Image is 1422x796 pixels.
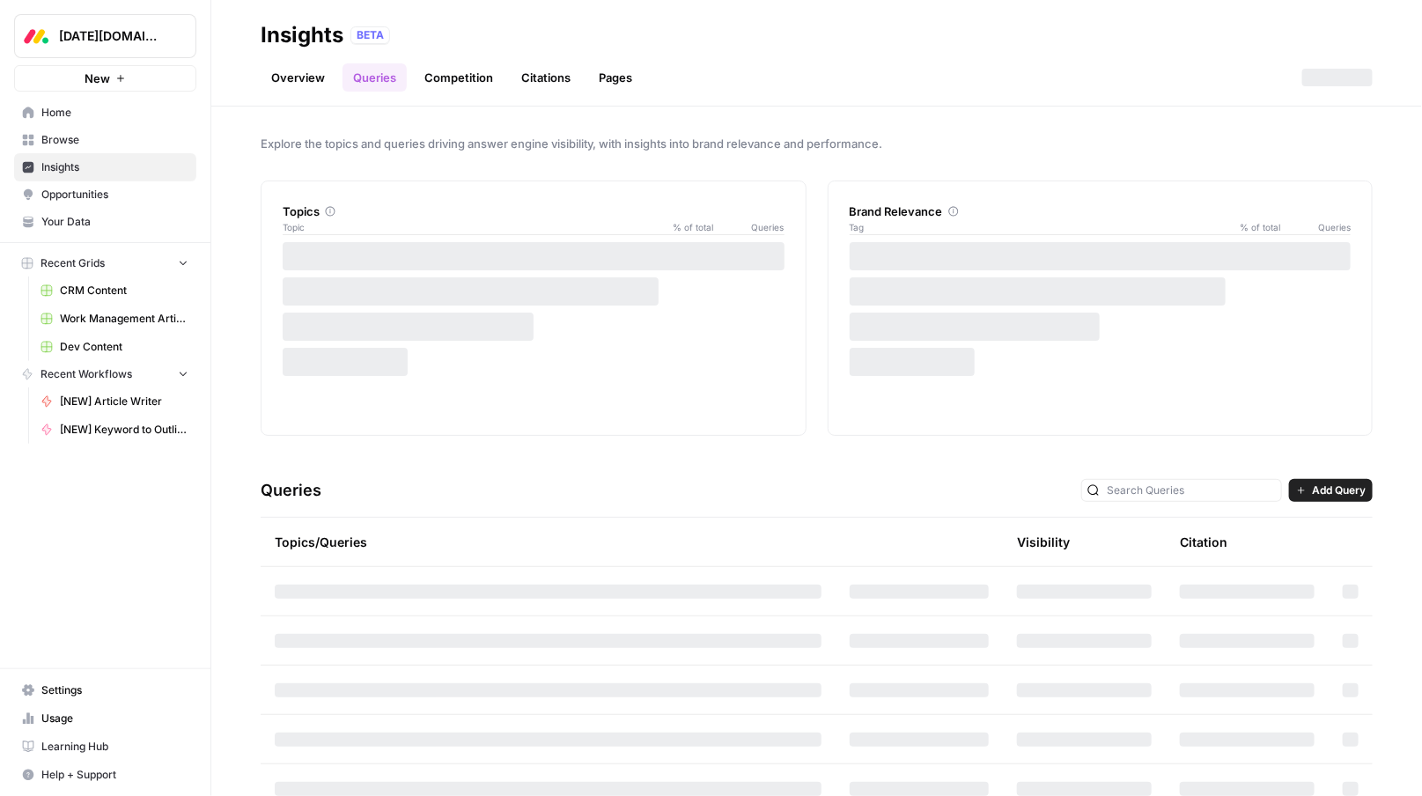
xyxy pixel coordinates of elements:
span: Opportunities [41,187,188,203]
input: Search Queries [1107,482,1276,499]
a: Overview [261,63,335,92]
a: Home [14,99,196,127]
a: Pages [588,63,643,92]
a: Your Data [14,208,196,236]
a: Competition [414,63,504,92]
a: Work Management Article Grid [33,305,196,333]
div: Topics [283,203,785,220]
span: Insights [41,159,188,175]
a: [NEW] Article Writer [33,387,196,416]
span: % of total [1227,220,1280,234]
a: Dev Content [33,333,196,361]
a: Queries [343,63,407,92]
span: CRM Content [60,283,188,298]
button: Recent Grids [14,250,196,276]
span: Add Query [1312,483,1366,498]
span: Browse [41,132,188,148]
a: Browse [14,126,196,154]
div: Topics/Queries [275,518,822,566]
span: Your Data [41,214,188,230]
a: Insights [14,153,196,181]
span: Explore the topics and queries driving answer engine visibility, with insights into brand relevan... [261,135,1373,152]
div: Visibility [1017,534,1070,551]
button: Recent Workflows [14,361,196,387]
span: Home [41,105,188,121]
span: Dev Content [60,339,188,355]
span: Usage [41,711,188,726]
h3: Queries [261,478,321,503]
button: Add Query [1289,479,1373,502]
span: Topic [283,220,661,234]
span: Help + Support [41,767,188,783]
span: Queries [1280,220,1351,234]
div: Insights [261,21,343,49]
img: Monday.com Logo [20,20,52,52]
span: [NEW] Keyword to Outline [60,422,188,438]
a: Learning Hub [14,733,196,761]
a: Settings [14,676,196,704]
span: [DATE][DOMAIN_NAME] [59,27,166,45]
span: Recent Grids [41,255,105,271]
div: Citation [1180,518,1227,566]
a: Usage [14,704,196,733]
span: Recent Workflows [41,366,132,382]
div: Brand Relevance [850,203,1352,220]
div: BETA [350,26,390,44]
span: New [85,70,110,87]
button: Help + Support [14,761,196,789]
span: Tag [850,220,1228,234]
a: Opportunities [14,181,196,209]
a: Citations [511,63,581,92]
button: Workspace: Monday.com [14,14,196,58]
button: New [14,65,196,92]
span: Settings [41,682,188,698]
span: Queries [714,220,785,234]
span: [NEW] Article Writer [60,394,188,409]
span: % of total [661,220,714,234]
span: Learning Hub [41,739,188,755]
span: Work Management Article Grid [60,311,188,327]
a: [NEW] Keyword to Outline [33,416,196,444]
a: CRM Content [33,276,196,305]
